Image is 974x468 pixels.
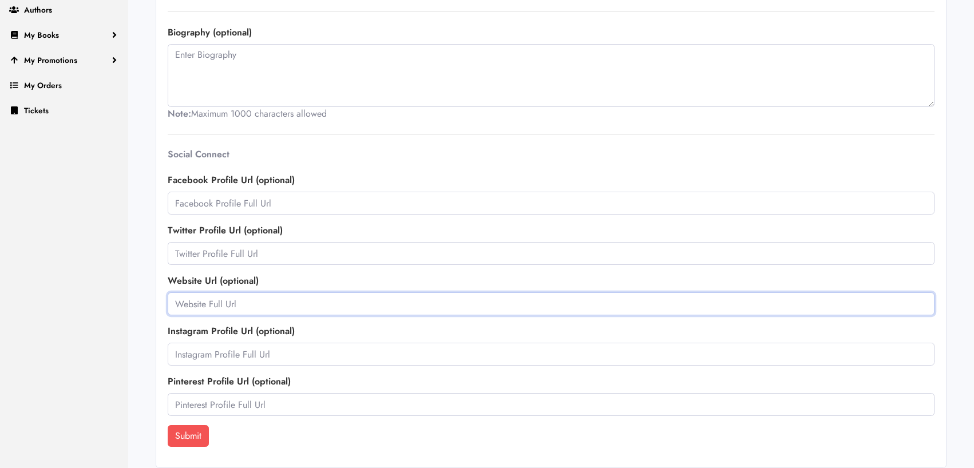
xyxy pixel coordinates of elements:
[24,80,62,91] span: My Orders
[24,4,52,15] span: Authors
[168,224,283,237] label: Twitter Profile Url (optional)
[168,26,252,39] label: Biography (optional)
[168,393,935,416] input: Pinterest Profile Full Url
[168,107,935,121] div: Maximum 1000 characters allowed
[24,54,77,66] span: My Promotions
[168,107,191,120] b: Note:
[24,105,49,116] span: Tickets
[168,173,295,187] label: Facebook Profile Url (optional)
[168,242,935,265] input: Twitter Profile Full Url
[168,324,295,338] label: Instagram Profile Url (optional)
[168,343,935,366] input: Instagram Profile Full Url
[24,29,59,41] span: My Books
[168,192,935,215] input: Facebook Profile Full Url
[168,425,209,447] button: Submit
[168,149,935,160] h6: Social Connect
[168,375,291,388] label: Pinterest Profile Url (optional)
[168,292,935,315] input: Website Full Url
[168,274,259,288] label: Website Url (optional)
